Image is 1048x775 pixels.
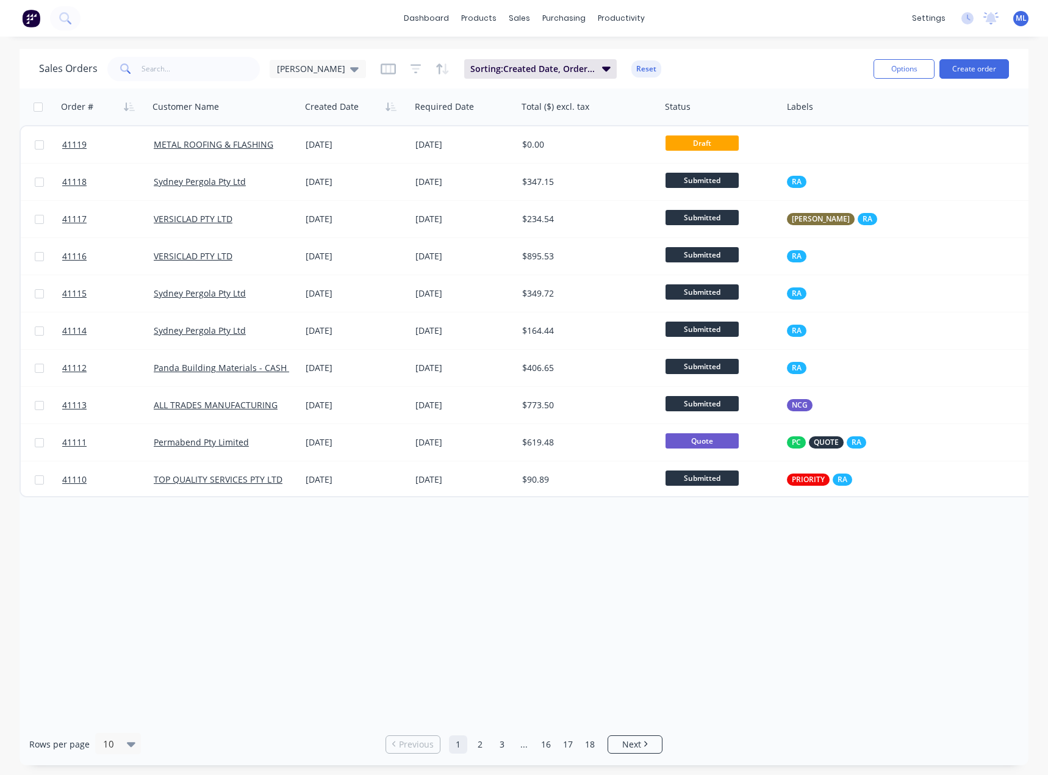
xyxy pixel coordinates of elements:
div: Status [665,101,691,113]
span: RA [792,325,802,337]
div: [DATE] [306,436,406,449]
span: 41119 [62,139,87,151]
a: Sydney Pergola Pty Ltd [154,287,246,299]
div: [DATE] [306,250,406,262]
button: RA [787,250,806,262]
span: [PERSON_NAME] [277,62,345,75]
ul: Pagination [381,735,667,754]
a: Previous page [386,738,440,751]
span: Submitted [666,173,739,188]
a: Page 3 [493,735,511,754]
a: 41111 [62,424,154,461]
div: $406.65 [522,362,649,374]
div: $164.44 [522,325,649,337]
div: [DATE] [415,139,512,151]
span: NCG [792,399,808,411]
a: Next page [608,738,662,751]
span: 41110 [62,474,87,486]
span: RA [863,213,872,225]
div: [DATE] [306,474,406,486]
div: $90.89 [522,474,649,486]
div: [DATE] [306,362,406,374]
div: settings [906,9,952,27]
a: VERSICLAD PTY LTD [154,213,232,225]
span: 41118 [62,176,87,188]
div: [DATE] [415,474,512,486]
div: [DATE] [415,362,512,374]
a: METAL ROOFING & FLASHING [154,139,273,150]
div: [DATE] [415,436,512,449]
a: dashboard [398,9,455,27]
span: 41111 [62,436,87,449]
a: Sydney Pergola Pty Ltd [154,325,246,336]
div: [DATE] [306,213,406,225]
span: Quote [666,433,739,449]
div: $619.48 [522,436,649,449]
a: Page 16 [537,735,555,754]
span: RA [838,474,847,486]
div: [DATE] [415,250,512,262]
button: RA [787,362,806,374]
span: Submitted [666,210,739,225]
a: 41116 [62,238,154,275]
div: $0.00 [522,139,649,151]
div: [DATE] [415,399,512,411]
a: Panda Building Materials - CASH SALE [154,362,309,373]
div: [DATE] [415,213,512,225]
a: 41119 [62,126,154,163]
button: Reset [631,60,661,77]
span: [PERSON_NAME] [792,213,850,225]
div: $234.54 [522,213,649,225]
span: Rows per page [29,738,90,751]
button: NCG [787,399,813,411]
span: 41112 [62,362,87,374]
a: Jump forward [515,735,533,754]
div: [DATE] [415,325,512,337]
a: Permabend Pty Limited [154,436,249,448]
div: purchasing [536,9,592,27]
span: 41116 [62,250,87,262]
div: sales [503,9,536,27]
a: 41115 [62,275,154,312]
span: Previous [399,738,434,751]
button: PCQUOTERA [787,436,866,449]
span: ML [1016,13,1027,24]
span: Submitted [666,322,739,337]
span: Submitted [666,359,739,374]
button: RA [787,325,806,337]
button: Options [874,59,935,79]
div: Order # [61,101,93,113]
a: Page 2 [471,735,489,754]
span: 41115 [62,287,87,300]
span: PC [792,436,801,449]
div: $347.15 [522,176,649,188]
span: 41114 [62,325,87,337]
div: Customer Name [153,101,219,113]
a: 41112 [62,350,154,386]
span: RA [792,362,802,374]
span: Submitted [666,470,739,486]
a: Sydney Pergola Pty Ltd [154,176,246,187]
button: Create order [939,59,1009,79]
span: Submitted [666,247,739,262]
a: 41113 [62,387,154,424]
div: Total ($) excl. tax [522,101,589,113]
a: Page 18 [581,735,599,754]
div: [DATE] [306,287,406,300]
div: Required Date [415,101,474,113]
span: Submitted [666,284,739,300]
span: Next [622,738,641,751]
span: RA [792,176,802,188]
button: Sorting:Created Date, Order # [464,59,617,79]
div: [DATE] [306,176,406,188]
a: ALL TRADES MANUFACTURING [154,399,278,411]
button: RA [787,287,806,300]
span: PRIORITY [792,474,825,486]
button: RA [787,176,806,188]
div: [DATE] [306,139,406,151]
div: productivity [592,9,651,27]
a: 41117 [62,201,154,237]
button: PRIORITYRA [787,474,852,486]
a: TOP QUALITY SERVICES PTY LTD [154,474,282,485]
h1: Sales Orders [39,63,98,74]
